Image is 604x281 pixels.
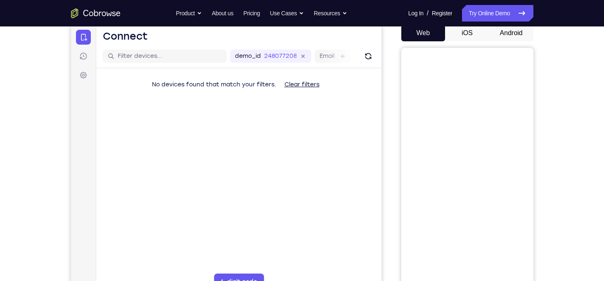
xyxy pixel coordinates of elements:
a: Go to the home page [71,8,121,18]
button: Product [176,5,202,21]
button: Web [401,25,445,41]
button: Use Cases [270,5,304,21]
a: Log In [408,5,424,21]
button: iOS [445,25,489,41]
button: 6-digit code [143,249,193,265]
label: demo_id [164,27,190,36]
span: No devices found that match your filters. [81,56,205,63]
button: Resources [314,5,347,21]
button: Clear filters [207,52,255,68]
a: Pricing [243,5,260,21]
span: / [427,8,429,18]
a: Register [432,5,452,21]
label: Email [249,27,263,36]
a: Try Online Demo [462,5,533,21]
a: About us [212,5,233,21]
button: Android [489,25,533,41]
button: Refresh [291,25,304,38]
